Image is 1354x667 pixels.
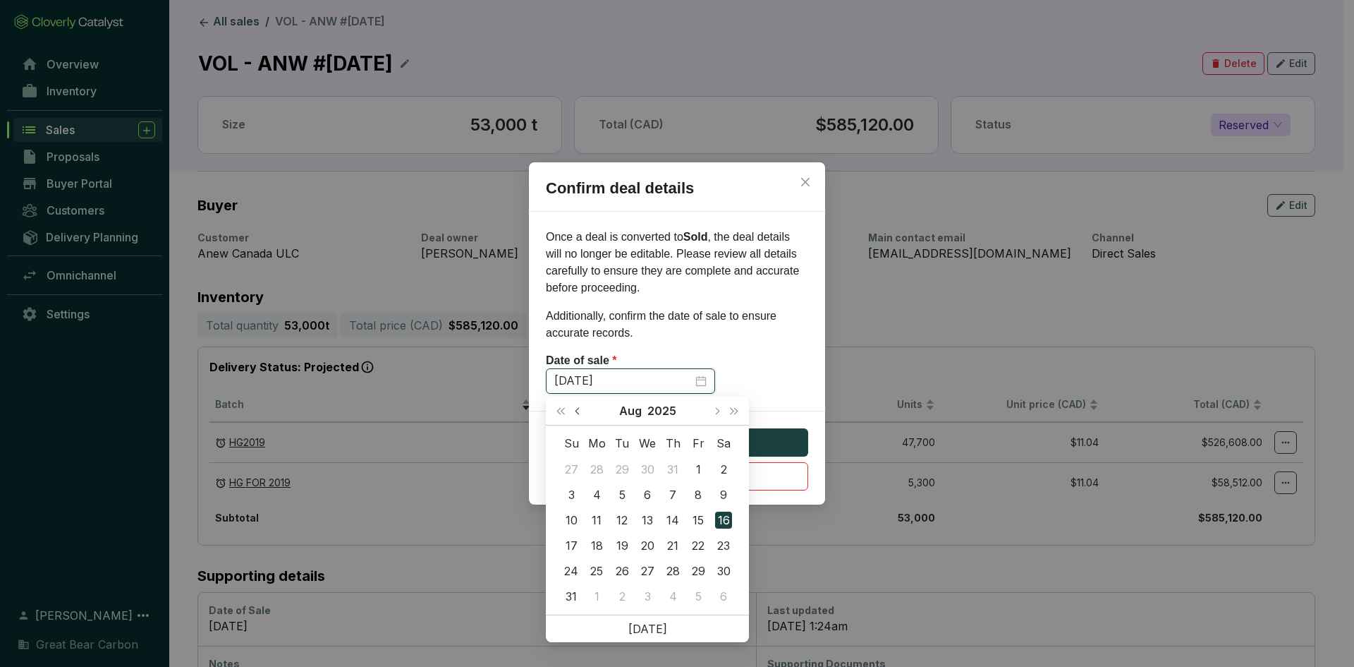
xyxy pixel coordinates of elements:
[664,563,681,579] div: 28
[685,558,711,584] td: 2025-08-29
[609,533,635,558] td: 2025-08-19
[685,457,711,482] td: 2025-08-01
[554,373,693,389] input: Select date
[635,584,660,609] td: 2025-09-03
[711,457,736,482] td: 2025-08-02
[690,537,707,554] div: 22
[614,537,630,554] div: 19
[529,176,825,212] h2: Confirm deal details
[614,512,630,529] div: 12
[635,482,660,507] td: 2025-08-06
[639,486,656,503] div: 6
[690,588,707,605] div: 5
[664,537,681,554] div: 21
[794,171,817,193] button: Close
[584,533,609,558] td: 2025-08-18
[715,588,732,605] div: 6
[584,482,609,507] td: 2025-08-04
[683,231,708,243] b: Sold
[628,622,667,636] a: [DATE]
[619,397,642,425] button: Choose a month
[609,558,635,584] td: 2025-08-26
[559,482,584,507] td: 2025-08-03
[707,397,726,425] button: Next month (PageDown)
[563,461,580,478] div: 27
[559,507,584,533] td: 2025-08-10
[660,558,685,584] td: 2025-08-28
[690,512,707,529] div: 15
[639,563,656,579] div: 27
[715,486,732,503] div: 9
[588,588,605,605] div: 1
[563,537,580,554] div: 17
[614,588,630,605] div: 2
[660,482,685,507] td: 2025-08-07
[685,482,711,507] td: 2025-08-08
[711,558,736,584] td: 2025-08-30
[660,457,685,482] td: 2025-07-31
[584,507,609,533] td: 2025-08-11
[715,461,732,478] div: 2
[660,533,685,558] td: 2025-08-21
[609,431,635,457] th: Tu
[584,584,609,609] td: 2025-09-01
[639,588,656,605] div: 3
[635,507,660,533] td: 2025-08-13
[559,558,584,584] td: 2025-08-24
[609,482,635,507] td: 2025-08-05
[635,457,660,482] td: 2025-07-30
[664,486,681,503] div: 7
[563,563,580,579] div: 24
[588,512,605,529] div: 11
[563,512,580,529] div: 10
[635,558,660,584] td: 2025-08-27
[690,461,707,478] div: 1
[715,563,732,579] div: 30
[711,507,736,533] td: 2025-08-16
[664,512,681,529] div: 14
[559,431,584,457] th: Su
[794,176,817,188] span: Close
[559,533,584,558] td: 2025-08-17
[685,431,711,457] th: Fr
[711,584,736,609] td: 2025-09-06
[588,486,605,503] div: 4
[660,507,685,533] td: 2025-08-14
[609,457,635,482] td: 2025-07-29
[715,512,732,529] div: 16
[551,397,570,425] button: Last year (Control + left)
[546,229,808,296] p: Once a deal is converted to , the deal details will no longer be editable. Please review all deta...
[639,537,656,554] div: 20
[584,558,609,584] td: 2025-08-25
[563,486,580,503] div: 3
[660,584,685,609] td: 2025-09-04
[584,457,609,482] td: 2025-07-28
[647,397,676,425] button: Choose a year
[570,397,588,425] button: Previous month (PageUp)
[559,457,584,482] td: 2025-07-27
[660,431,685,457] th: Th
[588,537,605,554] div: 18
[614,461,630,478] div: 29
[635,533,660,558] td: 2025-08-20
[685,533,711,558] td: 2025-08-22
[639,512,656,529] div: 13
[725,397,743,425] button: Next year (Control + right)
[588,461,605,478] div: 28
[715,537,732,554] div: 23
[588,563,605,579] div: 25
[639,461,656,478] div: 30
[711,482,736,507] td: 2025-08-09
[711,533,736,558] td: 2025-08-23
[685,507,711,533] td: 2025-08-15
[800,176,811,188] span: close
[690,486,707,503] div: 8
[609,584,635,609] td: 2025-09-02
[614,563,630,579] div: 26
[635,431,660,457] th: We
[690,563,707,579] div: 29
[609,507,635,533] td: 2025-08-12
[711,431,736,457] th: Sa
[559,584,584,609] td: 2025-08-31
[614,486,630,503] div: 5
